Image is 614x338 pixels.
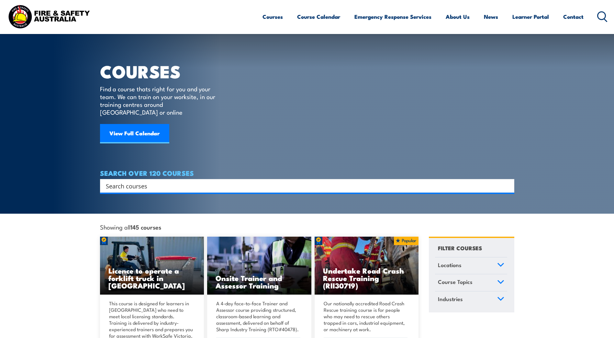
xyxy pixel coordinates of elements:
span: Locations [438,261,462,269]
p: A 4-day face-to-face Trainer and Assessor course providing structured, classroom-based learning a... [216,300,300,332]
a: Undertake Road Crash Rescue Training (RII30719) [315,237,419,295]
h3: Undertake Road Crash Rescue Training (RII30719) [323,267,410,289]
form: Search form [107,181,501,190]
a: Locations [435,257,507,274]
a: About Us [446,8,470,25]
h4: FILTER COURSES [438,243,482,252]
span: Showing all [100,223,161,230]
a: Licence to operate a forklift truck in [GEOGRAPHIC_DATA] [100,237,204,295]
p: Our nationally accredited Road Crash Rescue training course is for people who may need to rescue ... [324,300,408,332]
a: Learner Portal [512,8,549,25]
h3: Onsite Trainer and Assessor Training [216,274,303,289]
a: Industries [435,291,507,308]
button: Search magnifier button [503,181,512,190]
a: Contact [563,8,584,25]
a: Course Topics [435,274,507,291]
p: Find a course thats right for you and your team. We can train on your worksite, in our training c... [100,85,218,116]
span: Industries [438,295,463,303]
strong: 145 courses [130,222,161,231]
a: Onsite Trainer and Assessor Training [207,237,311,295]
h3: Licence to operate a forklift truck in [GEOGRAPHIC_DATA] [108,267,196,289]
input: Search input [106,181,500,191]
a: News [484,8,498,25]
a: Courses [262,8,283,25]
a: View Full Calendar [100,124,169,143]
a: Emergency Response Services [354,8,431,25]
img: Licence to operate a forklift truck Training [100,237,204,295]
a: Course Calendar [297,8,340,25]
img: Safety For Leaders [207,237,311,295]
h1: COURSES [100,63,225,79]
img: Road Crash Rescue Training [315,237,419,295]
h4: SEARCH OVER 120 COURSES [100,169,514,176]
span: Course Topics [438,277,473,286]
